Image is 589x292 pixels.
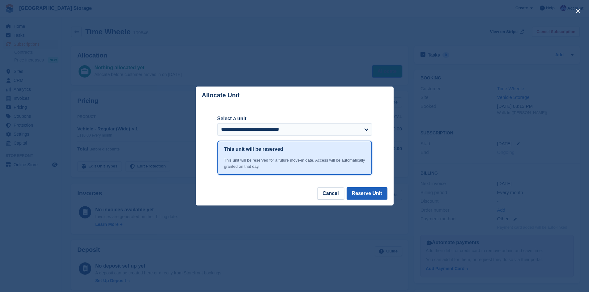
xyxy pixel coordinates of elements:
button: close [573,6,583,16]
p: Allocate Unit [202,92,240,99]
button: Cancel [317,187,344,200]
label: Select a unit [217,115,372,122]
h1: This unit will be reserved [224,146,283,153]
button: Reserve Unit [347,187,387,200]
div: This unit will be reserved for a future move-in date. Access will be automatically granted on tha... [224,157,365,169]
